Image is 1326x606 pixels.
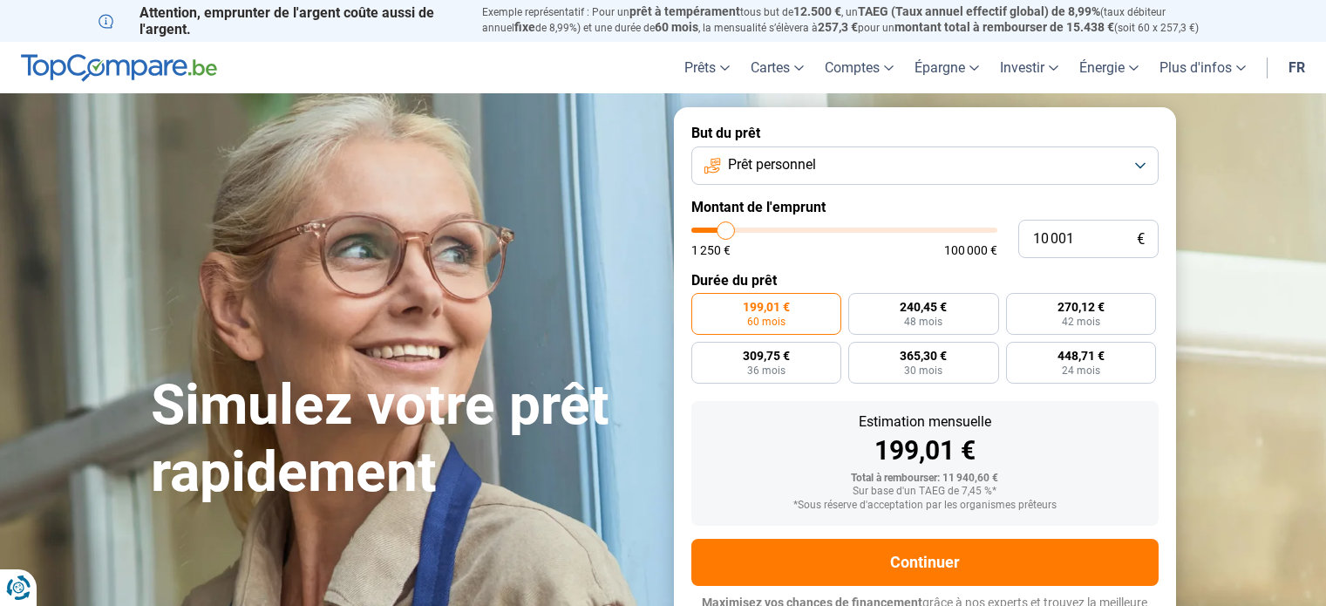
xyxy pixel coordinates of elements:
[691,244,731,256] span: 1 250 €
[691,199,1159,215] label: Montant de l'emprunt
[814,42,904,93] a: Comptes
[747,317,785,327] span: 60 mois
[989,42,1069,93] a: Investir
[1137,232,1145,247] span: €
[705,486,1145,498] div: Sur base d'un TAEG de 7,45 %*
[674,42,740,93] a: Prêts
[900,350,947,362] span: 365,30 €
[747,365,785,376] span: 36 mois
[514,20,535,34] span: fixe
[691,125,1159,141] label: But du prêt
[482,4,1228,36] p: Exemple représentatif : Pour un tous but de , un (taux débiteur annuel de 8,99%) et une durée de ...
[900,301,947,313] span: 240,45 €
[691,272,1159,289] label: Durée du prêt
[1069,42,1149,93] a: Énergie
[1278,42,1316,93] a: fr
[743,301,790,313] span: 199,01 €
[904,317,942,327] span: 48 mois
[1057,301,1105,313] span: 270,12 €
[1149,42,1256,93] a: Plus d'infos
[691,146,1159,185] button: Prêt personnel
[1057,350,1105,362] span: 448,71 €
[793,4,841,18] span: 12.500 €
[151,372,653,507] h1: Simulez votre prêt rapidement
[655,20,698,34] span: 60 mois
[21,54,217,82] img: TopCompare
[904,42,989,93] a: Épargne
[1062,365,1100,376] span: 24 mois
[629,4,740,18] span: prêt à tempérament
[691,539,1159,586] button: Continuer
[818,20,858,34] span: 257,3 €
[858,4,1100,18] span: TAEG (Taux annuel effectif global) de 8,99%
[743,350,790,362] span: 309,75 €
[99,4,461,37] p: Attention, emprunter de l'argent coûte aussi de l'argent.
[705,473,1145,485] div: Total à rembourser: 11 940,60 €
[740,42,814,93] a: Cartes
[904,365,942,376] span: 30 mois
[705,500,1145,512] div: *Sous réserve d'acceptation par les organismes prêteurs
[705,438,1145,464] div: 199,01 €
[728,155,816,174] span: Prêt personnel
[1062,317,1100,327] span: 42 mois
[894,20,1114,34] span: montant total à rembourser de 15.438 €
[944,244,997,256] span: 100 000 €
[705,415,1145,429] div: Estimation mensuelle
